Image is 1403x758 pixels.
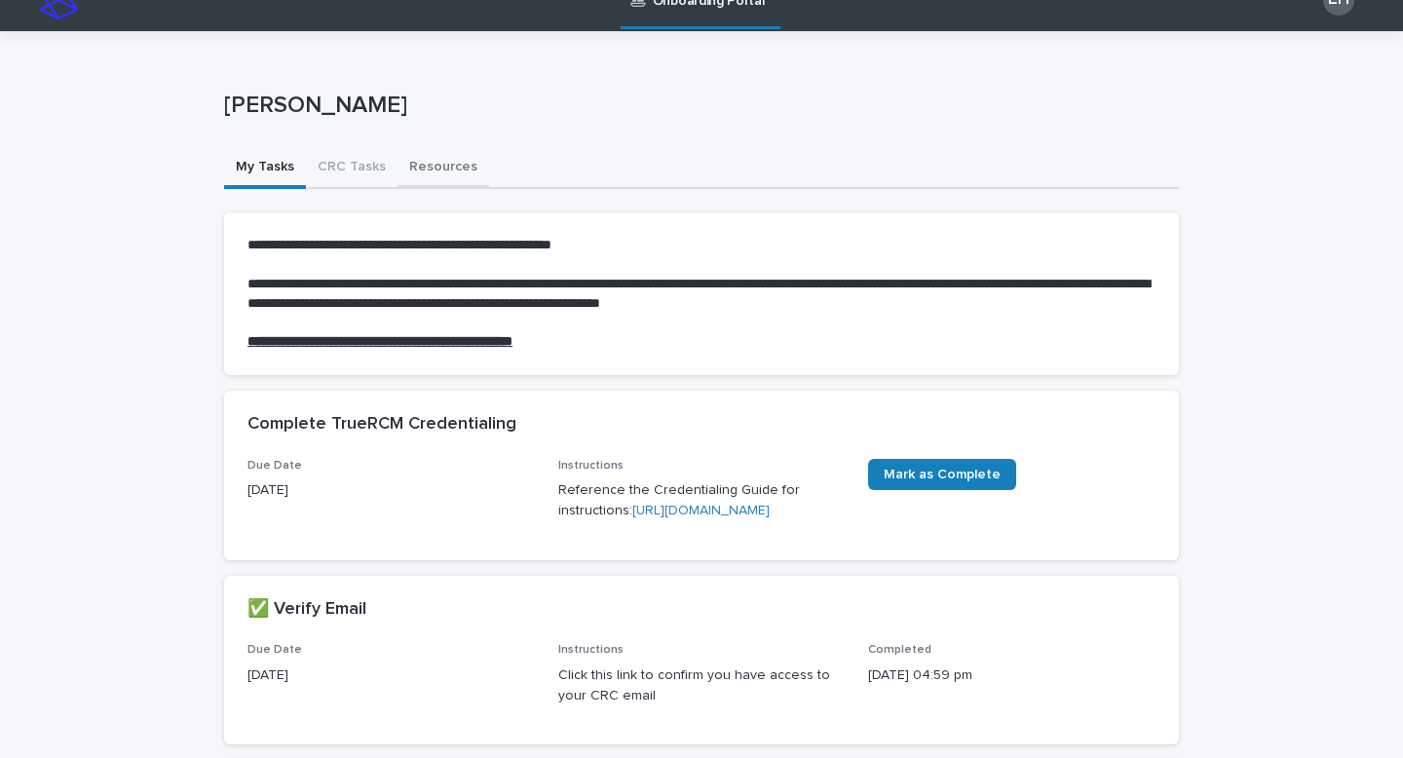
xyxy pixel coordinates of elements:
a: [URL][DOMAIN_NAME] [632,504,770,517]
span: Mark as Complete [884,468,1001,481]
span: Due Date [247,644,302,656]
p: [DATE] [247,665,535,686]
span: Completed [868,644,931,656]
span: Due Date [247,460,302,472]
button: Resources [398,148,489,189]
h2: Complete TrueRCM Credentialing [247,414,516,436]
p: Click this link to confirm you have access to your CRC email [558,665,846,706]
p: Reference the Credentialing Guide for instructions: [558,480,846,521]
p: [DATE] [247,480,535,501]
button: My Tasks [224,148,306,189]
a: Mark as Complete [868,459,1016,490]
button: CRC Tasks [306,148,398,189]
span: Instructions [558,644,624,656]
span: Instructions [558,460,624,472]
p: [DATE] 04:59 pm [868,665,1156,686]
h2: ✅ Verify Email [247,599,366,621]
p: [PERSON_NAME] [224,92,1171,120]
